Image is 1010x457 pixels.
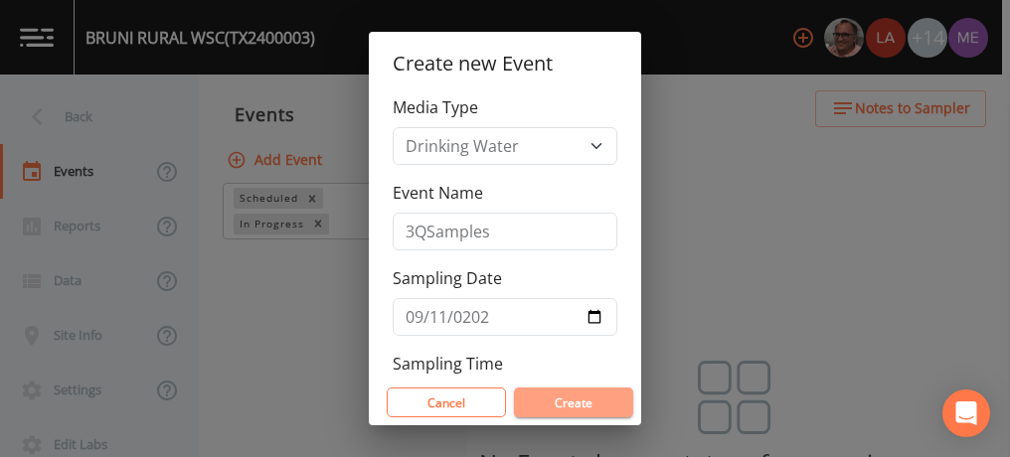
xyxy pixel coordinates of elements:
h2: Create new Event [369,32,641,95]
label: Event Name [393,181,483,205]
button: Create [514,387,633,417]
label: Sampling Date [393,266,502,290]
label: Media Type [393,95,478,119]
button: Cancel [387,387,506,417]
div: Open Intercom Messenger [942,389,990,437]
label: Sampling Time [393,352,503,376]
